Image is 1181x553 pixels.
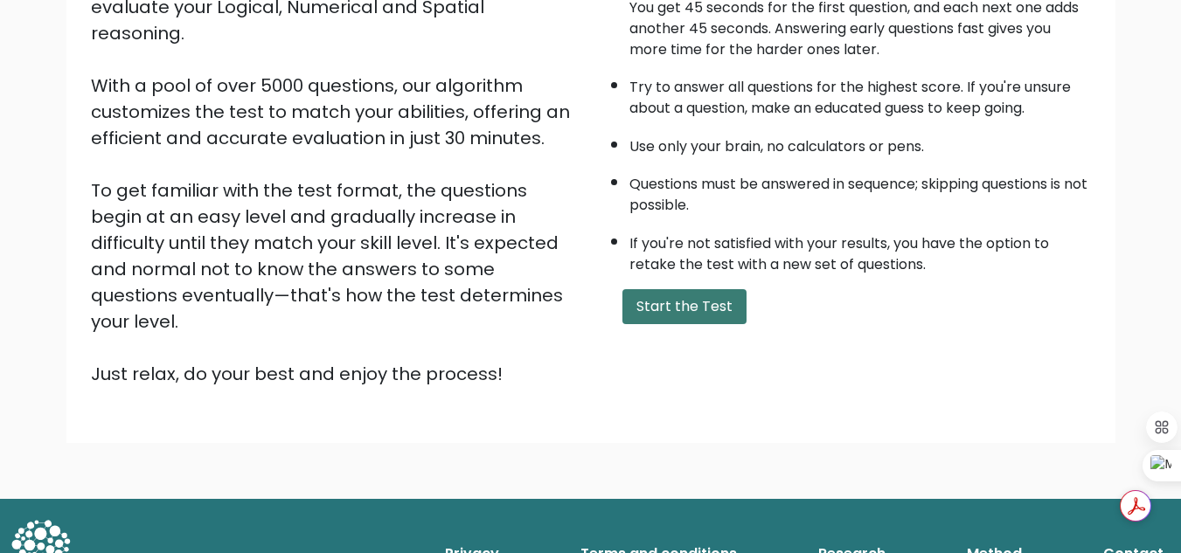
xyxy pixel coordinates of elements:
[629,225,1091,275] li: If you're not satisfied with your results, you have the option to retake the test with a new set ...
[629,128,1091,157] li: Use only your brain, no calculators or pens.
[622,289,747,324] button: Start the Test
[629,68,1091,119] li: Try to answer all questions for the highest score. If you're unsure about a question, make an edu...
[629,165,1091,216] li: Questions must be answered in sequence; skipping questions is not possible.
